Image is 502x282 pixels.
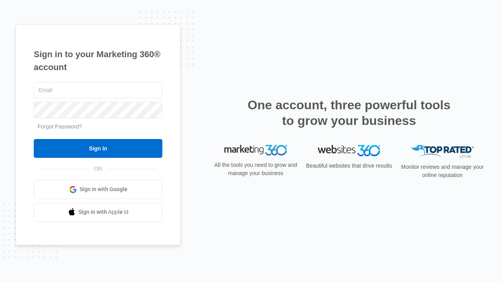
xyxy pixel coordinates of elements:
[34,203,162,222] a: Sign in with Apple Id
[89,165,108,173] span: OR
[411,145,474,158] img: Top Rated Local
[398,163,486,179] p: Monitor reviews and manage your online reputation
[38,123,82,130] a: Forgot Password?
[34,82,162,98] input: Email
[34,180,162,199] a: Sign in with Google
[224,145,287,156] img: Marketing 360
[78,208,129,216] span: Sign in with Apple Id
[34,139,162,158] input: Sign In
[34,48,162,74] h1: Sign in to your Marketing 360® account
[80,185,127,193] span: Sign in with Google
[318,145,380,156] img: Websites 360
[305,162,393,170] p: Beautiful websites that drive results
[212,161,300,177] p: All the tools you need to grow and manage your business
[245,97,453,128] h2: One account, three powerful tools to grow your business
